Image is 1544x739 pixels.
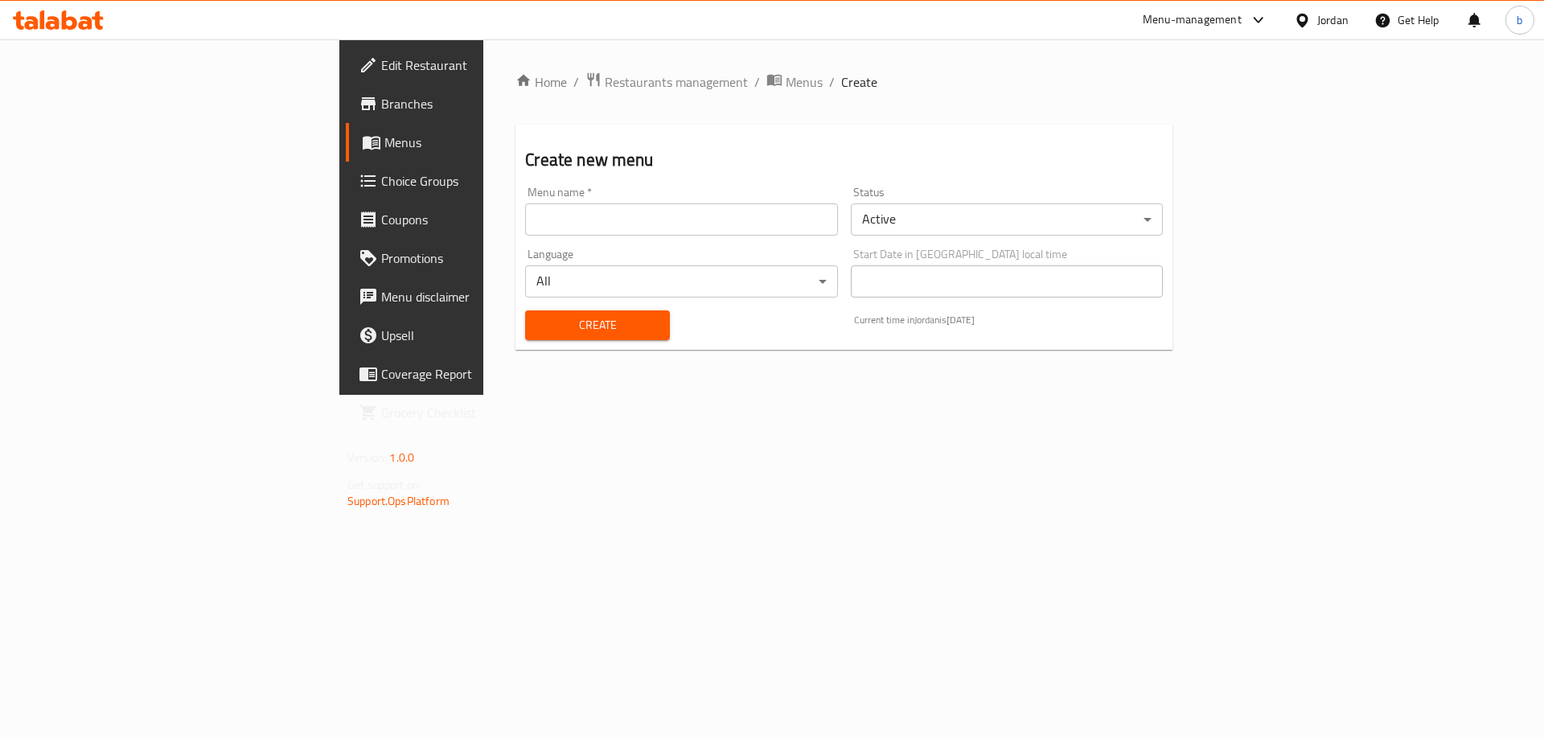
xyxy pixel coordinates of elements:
span: Menus [786,72,823,92]
span: Menus [384,133,585,152]
a: Promotions [346,239,597,277]
span: Choice Groups [381,171,585,191]
a: Menu disclaimer [346,277,597,316]
button: Create [525,310,670,340]
a: Coverage Report [346,355,597,393]
span: Upsell [381,326,585,345]
h2: Create new menu [525,148,1163,172]
a: Menus [766,72,823,92]
p: Current time in Jordan is [DATE] [854,313,1163,327]
a: Edit Restaurant [346,46,597,84]
span: Create [538,315,657,335]
li: / [754,72,760,92]
a: Upsell [346,316,597,355]
span: Branches [381,94,585,113]
span: Coverage Report [381,364,585,384]
span: Promotions [381,248,585,268]
div: All [525,265,837,298]
span: Get support on: [347,474,421,495]
span: Create [841,72,877,92]
div: Active [851,203,1163,236]
nav: breadcrumb [515,72,1172,92]
span: Menu disclaimer [381,287,585,306]
a: Coupons [346,200,597,239]
span: Restaurants management [605,72,748,92]
li: / [829,72,835,92]
a: Restaurants management [585,72,748,92]
span: 1.0.0 [389,447,414,468]
span: Edit Restaurant [381,55,585,75]
div: Menu-management [1143,10,1242,30]
div: Jordan [1317,11,1349,29]
span: Version: [347,447,387,468]
input: Please enter Menu name [525,203,837,236]
span: Grocery Checklist [381,403,585,422]
a: Grocery Checklist [346,393,597,432]
a: Choice Groups [346,162,597,200]
span: Coupons [381,210,585,229]
span: b [1517,11,1522,29]
a: Menus [346,123,597,162]
a: Support.OpsPlatform [347,491,450,511]
a: Branches [346,84,597,123]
